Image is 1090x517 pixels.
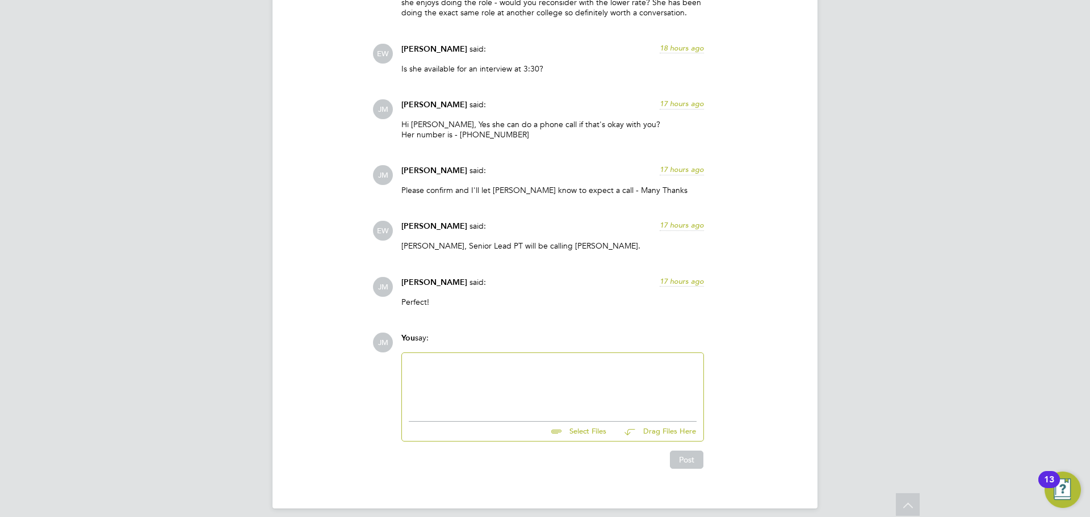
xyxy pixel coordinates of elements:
[1045,472,1081,508] button: Open Resource Center, 13 new notifications
[373,44,393,64] span: EW
[401,278,467,287] span: [PERSON_NAME]
[660,99,704,108] span: 17 hours ago
[1044,480,1054,494] div: 13
[401,333,704,352] div: say:
[469,44,486,54] span: said:
[469,277,486,287] span: said:
[670,451,703,469] button: Post
[615,420,697,444] button: Drag Files Here
[373,165,393,185] span: JM
[469,99,486,110] span: said:
[373,99,393,119] span: JM
[373,221,393,241] span: EW
[660,276,704,286] span: 17 hours ago
[401,221,467,231] span: [PERSON_NAME]
[401,241,704,251] p: [PERSON_NAME], Senior Lead PT will be calling [PERSON_NAME].
[401,185,704,195] p: Please confirm and I'll let [PERSON_NAME] know to expect a call - Many Thanks
[401,297,704,307] p: Perfect!
[401,100,467,110] span: [PERSON_NAME]
[401,119,704,140] p: Hi [PERSON_NAME], Yes she can do a phone call if that's okay with you? Her number is - [PHONE_NUM...
[401,166,467,175] span: [PERSON_NAME]
[373,333,393,352] span: JM
[469,221,486,231] span: said:
[373,277,393,297] span: JM
[401,64,704,74] p: Is she available for an interview at 3:30?
[469,165,486,175] span: said:
[401,44,467,54] span: [PERSON_NAME]
[660,43,704,53] span: 18 hours ago
[660,165,704,174] span: 17 hours ago
[660,220,704,230] span: 17 hours ago
[401,333,415,343] span: You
